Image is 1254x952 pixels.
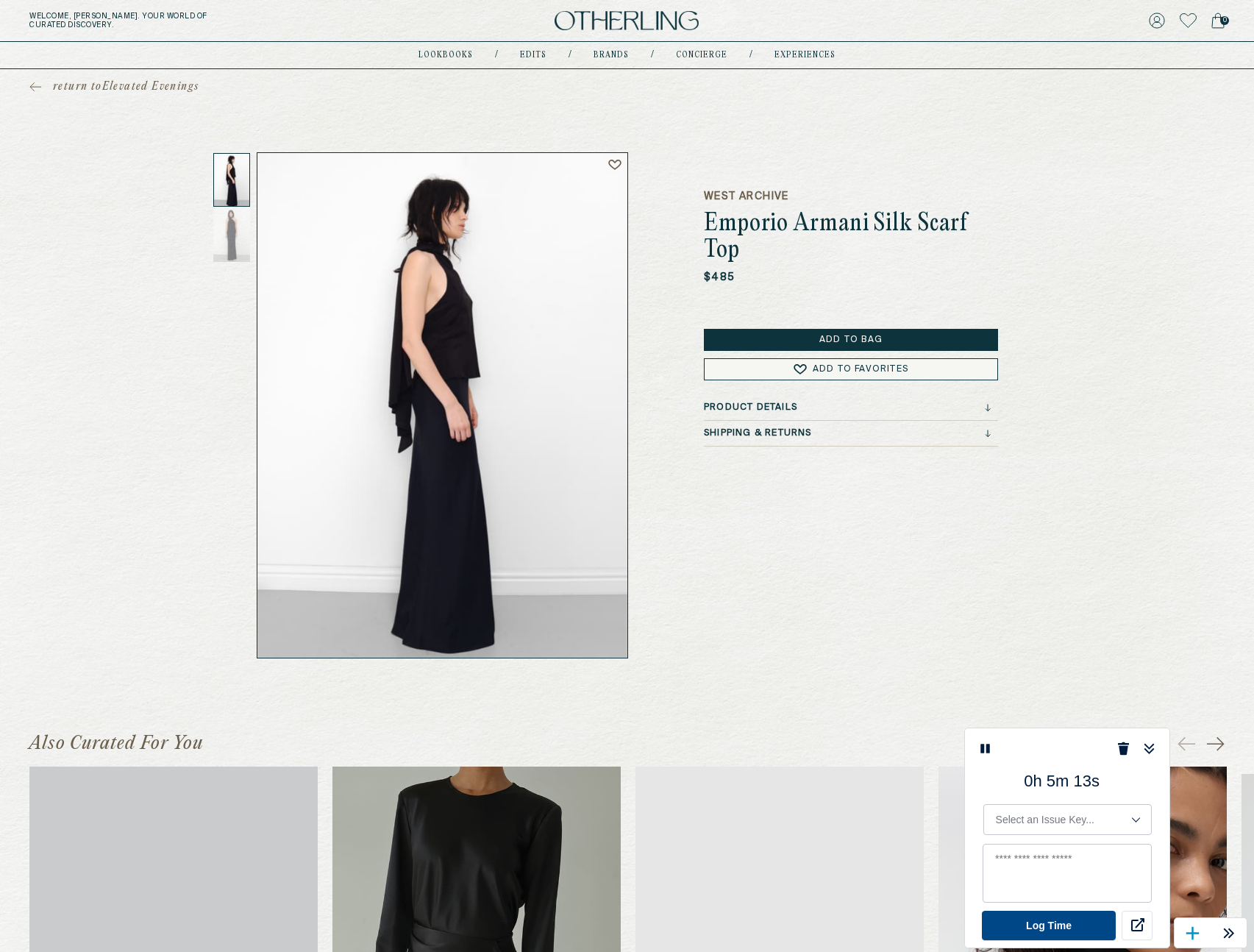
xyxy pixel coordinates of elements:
[749,49,752,61] div: /
[555,11,699,31] img: logo
[704,329,998,351] button: Add to Bag
[1220,16,1229,25] span: 0
[1211,10,1225,31] a: 0
[29,12,388,29] h5: Welcome, [PERSON_NAME] . Your world of curated discovery.
[704,402,797,413] h3: Product Details
[495,49,498,61] div: /
[704,270,735,285] p: $485
[774,51,836,59] a: experiences
[29,732,203,756] h1: Also Curated For You
[704,428,812,438] h3: Shipping & Returns
[812,365,908,374] span: Add to Favorites
[651,49,654,61] div: /
[676,51,727,59] a: concierge
[418,51,473,59] a: lookbooks
[704,189,998,204] h5: West Archive
[257,153,627,658] img: Emporio Armani silk scarf top
[704,211,998,264] h1: Emporio Armani Silk Scarf Top
[213,208,250,262] img: Thumbnail 2
[569,49,571,61] div: /
[704,358,998,380] button: Add to Favorites
[520,51,546,59] a: Edits
[29,79,199,94] a: return toElevated Evenings
[53,79,199,94] span: return to Elevated Evenings
[594,51,629,59] a: Brands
